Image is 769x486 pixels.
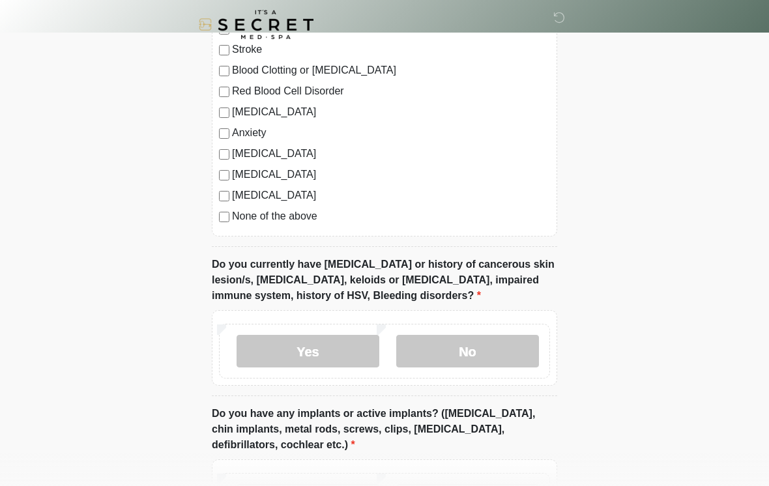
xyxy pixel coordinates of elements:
[219,107,229,118] input: [MEDICAL_DATA]
[232,188,550,203] label: [MEDICAL_DATA]
[219,45,229,55] input: Stroke
[396,335,539,367] label: No
[219,191,229,201] input: [MEDICAL_DATA]
[219,149,229,160] input: [MEDICAL_DATA]
[219,170,229,180] input: [MEDICAL_DATA]
[232,104,550,120] label: [MEDICAL_DATA]
[219,212,229,222] input: None of the above
[219,87,229,97] input: Red Blood Cell Disorder
[232,63,550,78] label: Blood Clotting or [MEDICAL_DATA]
[232,125,550,141] label: Anxiety
[232,83,550,99] label: Red Blood Cell Disorder
[232,146,550,162] label: [MEDICAL_DATA]
[219,128,229,139] input: Anxiety
[212,406,557,453] label: Do you have any implants or active implants? ([MEDICAL_DATA], chin implants, metal rods, screws, ...
[237,335,379,367] label: Yes
[232,208,550,224] label: None of the above
[232,167,550,182] label: [MEDICAL_DATA]
[199,10,313,39] img: It's A Secret Med Spa Logo
[219,66,229,76] input: Blood Clotting or [MEDICAL_DATA]
[232,42,550,57] label: Stroke
[212,257,557,304] label: Do you currently have [MEDICAL_DATA] or history of cancerous skin lesion/s, [MEDICAL_DATA], keloi...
